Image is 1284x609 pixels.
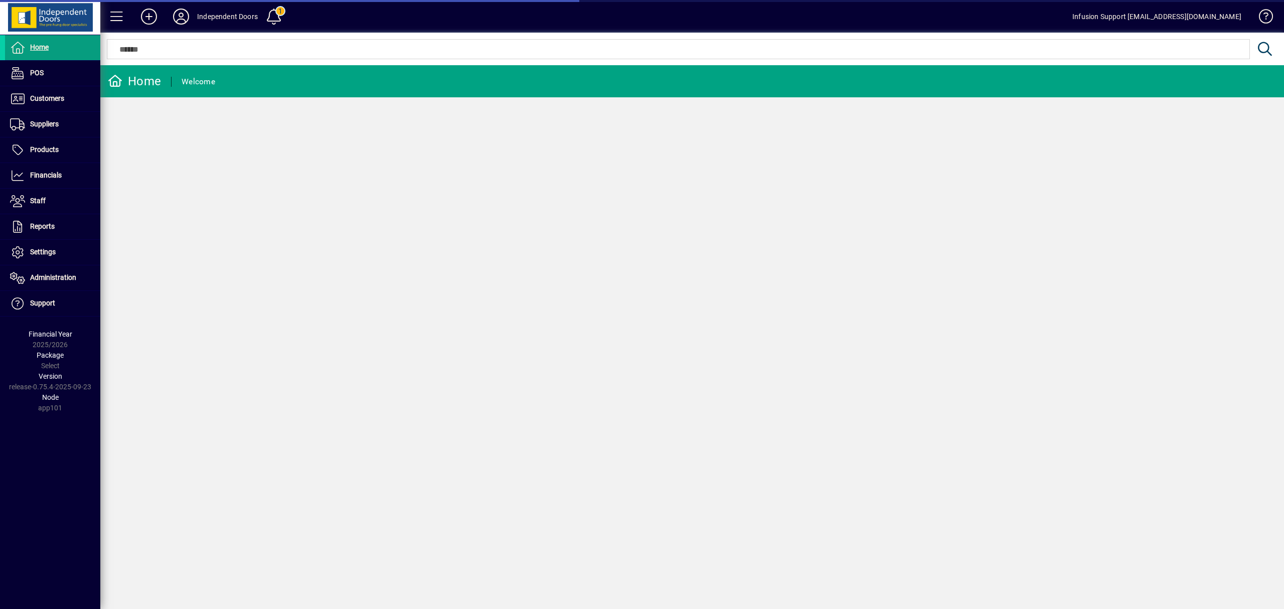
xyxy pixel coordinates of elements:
[5,240,100,265] a: Settings
[165,8,197,26] button: Profile
[5,291,100,316] a: Support
[30,171,62,179] span: Financials
[5,189,100,214] a: Staff
[133,8,165,26] button: Add
[30,43,49,51] span: Home
[42,393,59,401] span: Node
[30,94,64,102] span: Customers
[37,351,64,359] span: Package
[29,330,72,338] span: Financial Year
[5,265,100,290] a: Administration
[39,372,62,380] span: Version
[1251,2,1271,35] a: Knowledge Base
[30,69,44,77] span: POS
[30,120,59,128] span: Suppliers
[5,137,100,163] a: Products
[5,214,100,239] a: Reports
[30,299,55,307] span: Support
[197,9,258,25] div: Independent Doors
[30,273,76,281] span: Administration
[182,74,215,90] div: Welcome
[1072,9,1241,25] div: Infusion Support [EMAIL_ADDRESS][DOMAIN_NAME]
[30,222,55,230] span: Reports
[30,248,56,256] span: Settings
[108,73,161,89] div: Home
[5,86,100,111] a: Customers
[5,61,100,86] a: POS
[5,163,100,188] a: Financials
[30,197,46,205] span: Staff
[30,145,59,154] span: Products
[5,112,100,137] a: Suppliers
